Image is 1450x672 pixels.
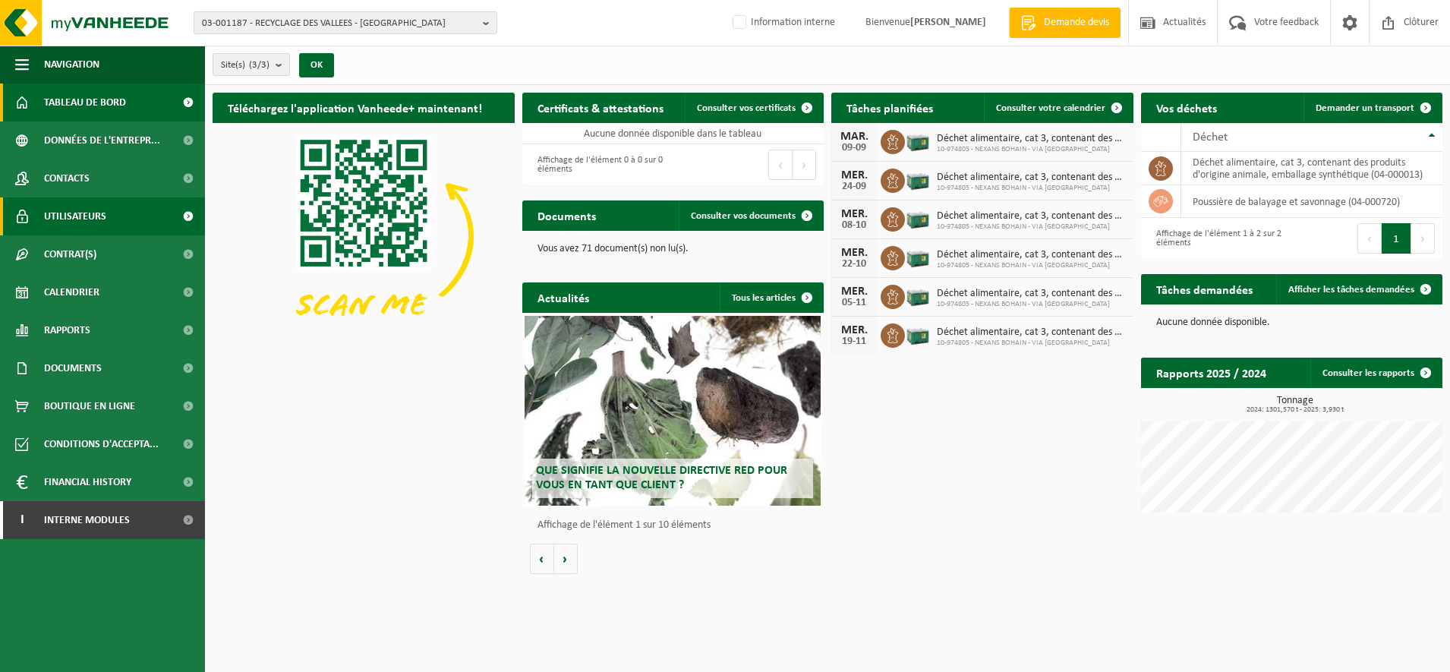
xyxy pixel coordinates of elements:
span: Données de l'entrepr... [44,121,160,159]
div: 09-09 [839,143,869,153]
a: Consulter les rapports [1310,358,1441,388]
h2: Téléchargez l'application Vanheede+ maintenant! [213,93,497,122]
span: Déchet alimentaire, cat 3, contenant des produits d'origine animale, emballage s... [937,210,1126,222]
p: Vous avez 71 document(s) non lu(s). [537,244,809,254]
div: 19-11 [839,336,869,347]
span: 10-974805 - NEXANS BOHAIN - VIA [GEOGRAPHIC_DATA] [937,261,1126,270]
span: Conditions d'accepta... [44,425,159,463]
span: Contrat(s) [44,235,96,273]
button: OK [299,53,334,77]
span: 10-974805 - NEXANS BOHAIN - VIA [GEOGRAPHIC_DATA] [937,145,1126,154]
p: Aucune donnée disponible. [1156,317,1428,328]
h2: Rapports 2025 / 2024 [1141,358,1281,387]
span: 2024: 1301,570 t - 2025: 3,930 t [1149,406,1443,414]
span: Calendrier [44,273,99,311]
span: Afficher les tâches demandées [1288,285,1414,295]
h2: Documents [522,200,611,230]
count: (3/3) [249,60,270,70]
a: Consulter votre calendrier [984,93,1132,123]
div: MAR. [839,131,869,143]
strong: [PERSON_NAME] [910,17,986,28]
span: Financial History [44,463,131,501]
img: Download de VHEPlus App [213,123,515,349]
span: Tableau de bord [44,84,126,121]
a: Que signifie la nouvelle directive RED pour vous en tant que client ? [525,316,821,506]
button: Volgende [554,544,578,574]
h3: Tonnage [1149,396,1443,414]
span: Rapports [44,311,90,349]
span: Déchet alimentaire, cat 3, contenant des produits d'origine animale, emballage s... [937,288,1126,300]
a: Demander un transport [1303,93,1441,123]
span: I [15,501,29,539]
span: 10-974805 - NEXANS BOHAIN - VIA [GEOGRAPHIC_DATA] [937,300,1126,309]
button: Site(s)(3/3) [213,53,290,76]
td: poussière de balayage et savonnage (04-000720) [1181,185,1443,218]
img: PB-LB-0680-HPE-GN-01 [905,128,931,153]
a: Tous les articles [720,282,822,313]
button: Previous [1357,223,1382,254]
div: Affichage de l'élément 0 à 0 sur 0 éléments [530,148,666,181]
span: Déchet alimentaire, cat 3, contenant des produits d'origine animale, emballage s... [937,327,1126,339]
img: PB-LB-0680-HPE-GN-01 [905,321,931,347]
a: Afficher les tâches demandées [1276,274,1441,304]
span: Consulter vos documents [691,211,796,221]
span: 03-001187 - RECYCLAGE DES VALLEES - [GEOGRAPHIC_DATA] [202,12,477,35]
a: Demande devis [1009,8,1121,38]
span: Déchet [1193,131,1228,144]
span: Demande devis [1040,15,1113,30]
img: PB-LB-0680-HPE-GN-01 [905,282,931,308]
span: 10-974805 - NEXANS BOHAIN - VIA [GEOGRAPHIC_DATA] [937,339,1126,348]
span: Déchet alimentaire, cat 3, contenant des produits d'origine animale, emballage s... [937,249,1126,261]
td: Aucune donnée disponible dans le tableau [522,123,824,144]
div: MER. [839,324,869,336]
h2: Tâches demandées [1141,274,1268,304]
button: 03-001187 - RECYCLAGE DES VALLEES - [GEOGRAPHIC_DATA] [194,11,497,34]
span: Utilisateurs [44,197,106,235]
span: Navigation [44,46,99,84]
button: 1 [1382,223,1411,254]
div: 08-10 [839,220,869,231]
span: Site(s) [221,54,270,77]
p: Affichage de l'élément 1 sur 10 éléments [537,520,817,531]
div: 22-10 [839,259,869,270]
img: PB-LB-0680-HPE-GN-01 [905,244,931,270]
h2: Vos déchets [1141,93,1232,122]
div: 24-09 [839,181,869,192]
span: Consulter vos certificats [697,103,796,113]
td: déchet alimentaire, cat 3, contenant des produits d'origine animale, emballage synthétique (04-00... [1181,152,1443,185]
a: Consulter vos documents [679,200,822,231]
h2: Actualités [522,282,604,312]
span: Consulter votre calendrier [996,103,1105,113]
div: Affichage de l'élément 1 à 2 sur 2 éléments [1149,222,1285,255]
span: Documents [44,349,102,387]
span: Boutique en ligne [44,387,135,425]
div: MER. [839,169,869,181]
div: 05-11 [839,298,869,308]
span: 10-974805 - NEXANS BOHAIN - VIA [GEOGRAPHIC_DATA] [937,184,1126,193]
button: Next [793,150,816,180]
div: MER. [839,247,869,259]
span: Déchet alimentaire, cat 3, contenant des produits d'origine animale, emballage s... [937,172,1126,184]
span: Contacts [44,159,90,197]
button: Next [1411,223,1435,254]
label: Information interne [730,11,835,34]
h2: Tâches planifiées [831,93,948,122]
button: Previous [768,150,793,180]
span: 10-974805 - NEXANS BOHAIN - VIA [GEOGRAPHIC_DATA] [937,222,1126,232]
span: Demander un transport [1316,103,1414,113]
img: PB-LB-0680-HPE-GN-01 [905,205,931,231]
button: Vorige [530,544,554,574]
img: PB-LB-0680-HPE-GN-01 [905,166,931,192]
div: MER. [839,208,869,220]
h2: Certificats & attestations [522,93,679,122]
a: Consulter vos certificats [685,93,822,123]
span: Déchet alimentaire, cat 3, contenant des produits d'origine animale, emballage s... [937,133,1126,145]
span: Interne modules [44,501,130,539]
span: Que signifie la nouvelle directive RED pour vous en tant que client ? [536,465,787,491]
div: MER. [839,286,869,298]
